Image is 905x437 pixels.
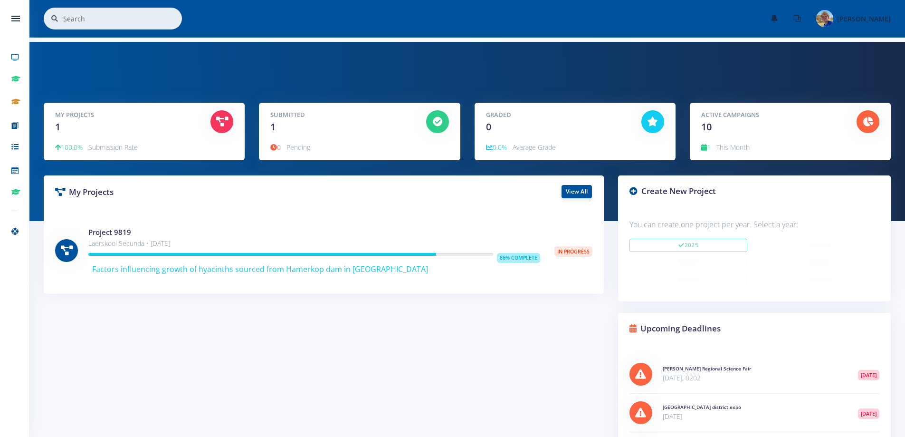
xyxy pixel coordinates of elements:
[701,110,842,120] h5: Active Campaigns
[629,273,747,286] button: 2021
[816,10,833,27] img: Image placeholder
[497,253,540,263] span: 86% Complete
[63,8,182,29] input: Search
[629,185,879,197] h3: Create New Project
[663,365,844,372] h6: [PERSON_NAME] Regional Science Fair
[837,14,891,23] span: [PERSON_NAME]
[858,408,879,419] span: [DATE]
[663,404,844,411] h6: [GEOGRAPHIC_DATA] district expo
[716,143,750,152] span: This Month
[270,143,281,152] span: 0
[629,239,747,252] button: 2025
[55,120,60,133] span: 1
[554,246,592,257] span: In Progress
[55,186,316,198] h3: My Projects
[486,120,491,133] span: 0
[486,143,507,152] span: 0.0%
[55,110,196,120] h5: My Projects
[629,322,879,335] h3: Upcoming Deadlines
[663,372,844,384] p: [DATE], 0202
[762,256,879,269] button: 2022
[270,110,411,120] h5: Submitted
[701,120,712,133] span: 10
[270,120,276,133] span: 1
[809,8,891,29] a: Image placeholder [PERSON_NAME]
[513,143,556,152] span: Average Grade
[663,411,844,422] p: [DATE]
[286,143,310,152] span: Pending
[92,264,428,274] span: Factors influencing growth of hyacinths sourced from Hamerkop dam in [GEOGRAPHIC_DATA]
[88,143,138,152] span: Submission Rate
[762,239,879,252] button: 2024
[858,370,879,380] span: [DATE]
[701,143,711,152] span: 1
[55,143,83,152] span: 100.0%
[88,238,540,249] p: Laerskool Secunda • [DATE]
[762,273,879,286] button: 2020
[486,110,627,120] h5: Graded
[629,256,747,269] button: 2023
[629,218,879,231] p: You can create one project per year. Select a year:
[562,185,592,198] a: View All
[88,227,131,237] a: Project 9819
